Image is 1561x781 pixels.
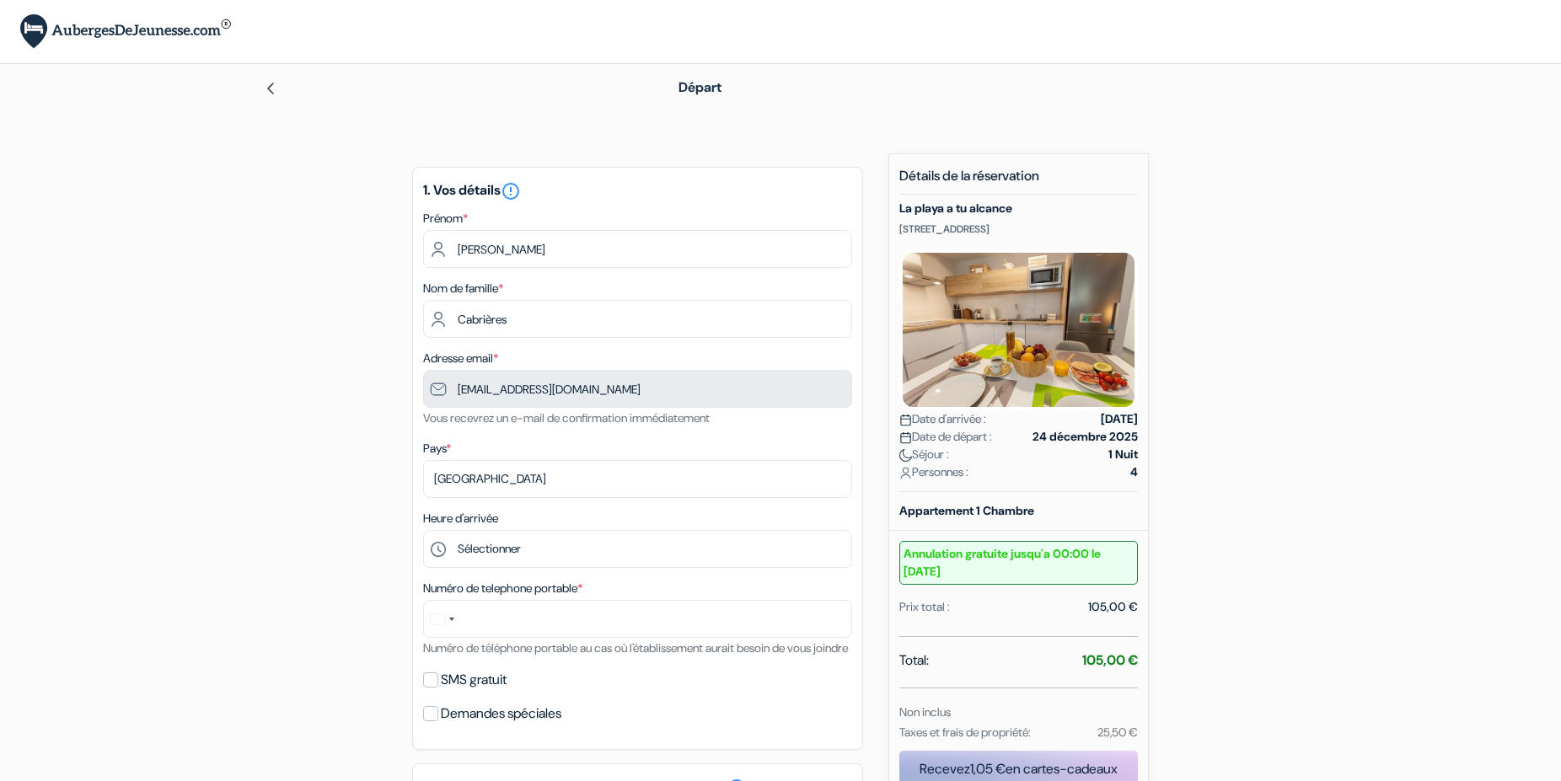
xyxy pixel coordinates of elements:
[423,410,710,425] small: Vous recevrez un e-mail de confirmation immédiatement
[441,668,507,692] label: SMS gratuit
[423,300,852,338] input: Entrer le nom de famille
[899,598,950,616] div: Prix total :
[501,181,521,199] a: error_outline
[899,467,912,479] img: user_icon.svg
[970,760,1006,778] span: 1,05 €
[1101,410,1138,428] strong: [DATE]
[899,449,912,462] img: moon.svg
[899,428,992,446] span: Date de départ :
[501,181,521,201] i: error_outline
[899,503,1034,518] b: Appartement 1 Chambre
[441,702,561,725] label: Demandes spéciales
[423,210,468,227] label: Prénom
[424,601,463,637] button: Select country
[20,14,231,49] img: AubergesDeJeunesse.com
[423,230,852,268] input: Entrez votre prénom
[679,78,721,96] span: Départ
[899,446,949,463] span: Séjour :
[899,410,986,428] span: Date d'arrivée :
[899,650,929,671] span: Total:
[899,431,912,444] img: calendar.svg
[423,510,498,527] label: Heure d'arrivée
[423,280,503,297] label: Nom de famille
[1097,725,1138,740] small: 25,50 €
[264,82,277,95] img: left_arrow.svg
[899,725,1031,740] small: Taxes et frais de propriété:
[423,440,451,457] label: Pays
[899,704,951,719] small: Non inclus
[423,580,582,597] label: Numéro de telephone portable
[899,168,1138,195] h5: Détails de la réservation
[899,201,1138,216] h5: La playa a tu alcance
[423,350,498,367] label: Adresse email
[899,463,968,481] span: Personnes :
[1108,446,1138,463] strong: 1 Nuit
[423,370,852,408] input: Entrer adresse e-mail
[1082,651,1138,669] strong: 105,00 €
[423,181,852,201] h5: 1. Vos détails
[423,640,848,655] small: Numéro de téléphone portable au cas où l'établissement aurait besoin de vous joindre
[1130,463,1138,481] strong: 4
[899,414,912,426] img: calendar.svg
[1033,428,1138,446] strong: 24 décembre 2025
[1088,598,1138,616] div: 105,00 €
[899,222,1138,236] p: [STREET_ADDRESS]
[899,541,1138,585] small: Annulation gratuite jusqu'a 00:00 le [DATE]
